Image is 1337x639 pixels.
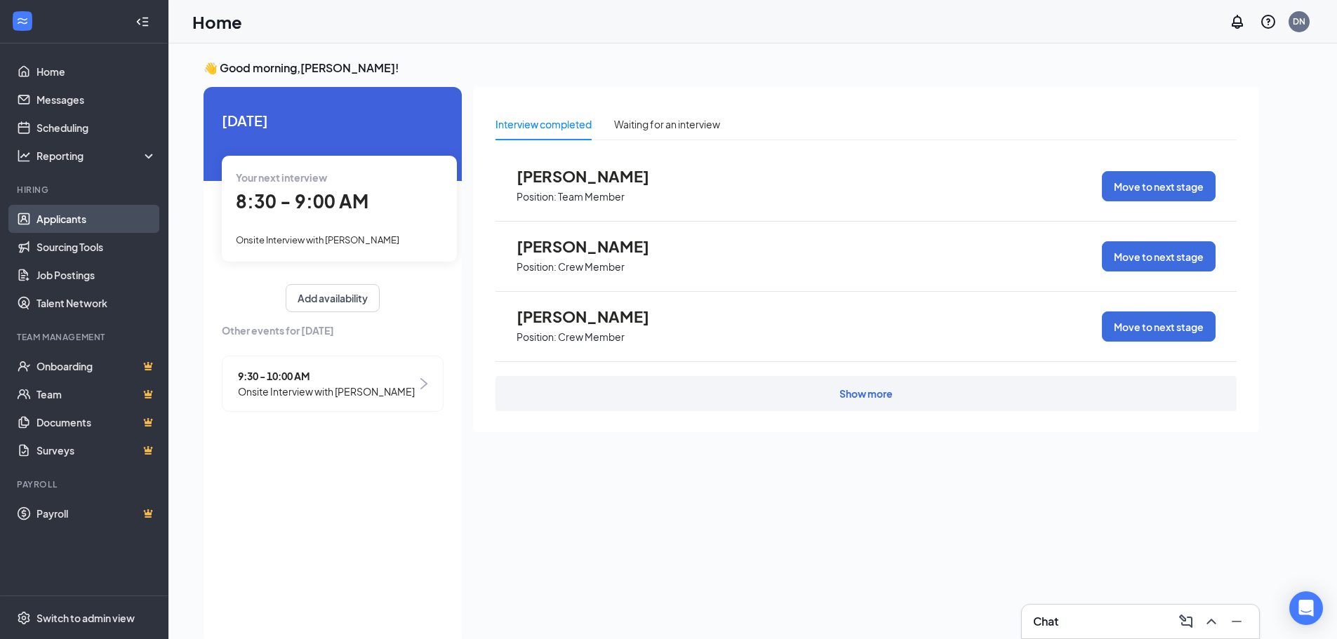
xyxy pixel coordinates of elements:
span: Onsite Interview with [PERSON_NAME] [238,384,415,399]
p: Position: [517,260,557,274]
a: PayrollCrown [36,499,157,527]
a: SurveysCrown [36,436,157,464]
div: Open Intercom Messenger [1289,591,1323,625]
svg: Analysis [17,149,31,163]
div: DN [1293,15,1305,27]
div: Team Management [17,331,154,343]
span: [PERSON_NAME] [517,307,671,325]
button: Minimize [1225,610,1248,633]
span: Onsite Interview with [PERSON_NAME] [236,234,399,245]
p: Position: [517,190,557,203]
p: Position: [517,330,557,344]
span: Other events for [DATE] [222,323,444,338]
a: TeamCrown [36,380,157,408]
h3: Chat [1033,614,1058,629]
div: Switch to admin view [36,611,135,625]
button: ChevronUp [1200,610,1223,633]
svg: Minimize [1228,613,1245,630]
div: Waiting for an interview [614,116,720,132]
a: Applicants [36,205,157,233]
svg: ChevronUp [1203,613,1220,630]
a: Job Postings [36,261,157,289]
svg: Settings [17,611,31,625]
a: Home [36,58,157,86]
div: Hiring [17,184,154,196]
p: Team Member [558,190,625,203]
button: Move to next stage [1102,311,1216,342]
span: [PERSON_NAME] [517,167,671,185]
div: Payroll [17,478,154,490]
svg: Collapse [135,15,149,29]
a: OnboardingCrown [36,352,157,380]
a: Talent Network [36,289,157,317]
svg: QuestionInfo [1260,13,1277,30]
a: Messages [36,86,157,114]
span: 9:30 - 10:00 AM [238,368,415,384]
svg: Notifications [1229,13,1246,30]
button: Move to next stage [1102,241,1216,271]
svg: WorkstreamLogo [15,14,29,28]
span: 8:30 - 9:00 AM [236,189,368,213]
span: [PERSON_NAME] [517,237,671,255]
p: Crew Member [558,260,625,274]
a: DocumentsCrown [36,408,157,436]
div: Interview completed [495,116,592,132]
button: ComposeMessage [1175,610,1197,633]
a: Sourcing Tools [36,233,157,261]
p: Crew Member [558,330,625,344]
span: [DATE] [222,109,444,131]
a: Scheduling [36,114,157,142]
svg: ComposeMessage [1178,613,1195,630]
span: Your next interview [236,171,327,184]
button: Add availability [286,284,380,312]
h3: 👋 Good morning, [PERSON_NAME] ! [204,60,1259,76]
button: Move to next stage [1102,171,1216,201]
h1: Home [192,10,242,34]
div: Show more [839,386,893,401]
div: Reporting [36,149,157,163]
